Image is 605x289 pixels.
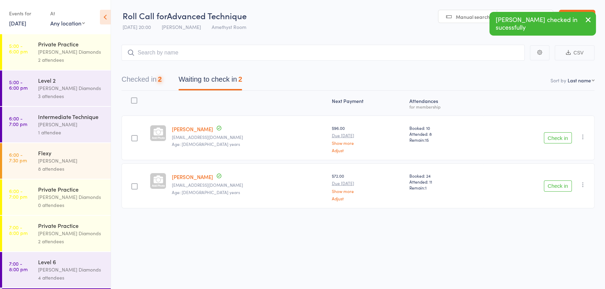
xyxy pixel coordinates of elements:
[9,116,27,127] time: 6:00 - 7:00 pm
[172,173,213,180] a: [PERSON_NAME]
[332,148,404,153] a: Adjust
[9,43,28,54] time: 5:00 - 6:00 pm
[568,77,591,84] div: Last name
[38,258,105,266] div: Level 6
[544,180,572,192] button: Check in
[38,48,105,56] div: [PERSON_NAME] Diamonds
[2,252,111,288] a: 7:00 -8:00 pmLevel 6[PERSON_NAME] Diamonds4 attendees
[162,23,201,30] span: [PERSON_NAME]
[9,19,26,27] a: [DATE]
[489,12,596,36] div: [PERSON_NAME] checked in sucessfully
[544,132,572,143] button: Check in
[9,79,28,90] time: 5:00 - 6:00 pm
[2,107,111,142] a: 6:00 -7:00 pmIntermediate Technique[PERSON_NAME]1 attendee
[123,23,151,30] span: [DATE] 20:00
[2,216,111,251] a: 7:00 -8:00 pmPrivate Practice[PERSON_NAME] Diamonds2 attendees
[559,10,595,24] a: Exit roll call
[9,152,27,163] time: 6:00 - 7:30 pm
[38,165,105,173] div: 8 attendees
[38,92,105,100] div: 3 attendees
[38,201,105,209] div: 0 attendees
[332,189,404,193] a: Show more
[409,104,480,109] div: for membership
[172,135,326,140] small: josievgarratt@gmail.com
[329,94,407,112] div: Next Payment
[409,173,480,179] span: Booked: 24
[38,229,105,237] div: [PERSON_NAME] Diamonds
[409,137,480,143] span: Remain:
[456,13,490,20] span: Manual search
[425,185,427,191] span: 1
[332,196,404,201] a: Adjust
[38,56,105,64] div: 2 attendees
[38,185,105,193] div: Private Practice
[212,23,246,30] span: Amethyst Room
[2,34,111,70] a: 5:00 -6:00 pmPrivate Practice[PERSON_NAME] Diamonds2 attendees
[38,76,105,84] div: Level 2
[38,113,105,120] div: Intermediate Technique
[9,188,27,199] time: 6:00 - 7:00 pm
[332,125,404,153] div: $96.00
[167,10,247,21] span: Advanced Technique
[38,193,105,201] div: [PERSON_NAME] Diamonds
[332,133,404,138] small: Due [DATE]
[158,75,162,83] div: 2
[38,128,105,136] div: 1 attendee
[38,274,105,282] div: 4 attendees
[409,179,480,185] span: Attended: 11
[38,222,105,229] div: Private Practice
[332,181,404,186] small: Due [DATE]
[122,72,162,90] button: Checked in2
[38,237,105,245] div: 2 attendees
[123,10,167,21] span: Roll Call for
[555,45,595,60] button: CSV
[178,72,242,90] button: Waiting to check in2
[409,125,480,131] span: Booked: 10
[172,183,326,187] small: laetitiaktz@gmail.com
[172,189,240,195] span: Age: [DEMOGRAPHIC_DATA] years
[551,77,566,84] label: Sort by
[409,185,480,191] span: Remain:
[332,141,404,145] a: Show more
[2,143,111,179] a: 6:00 -7:30 pmFlexy[PERSON_NAME]8 attendees
[2,71,111,106] a: 5:00 -6:00 pmLevel 2[PERSON_NAME] Diamonds3 attendees
[238,75,242,83] div: 2
[409,131,480,137] span: Attended: 8
[332,173,404,200] div: $72.00
[425,137,429,143] span: 15
[9,261,28,272] time: 7:00 - 8:00 pm
[122,45,525,61] input: Search by name
[9,224,28,236] time: 7:00 - 8:00 pm
[38,84,105,92] div: [PERSON_NAME] Diamonds
[172,125,213,133] a: [PERSON_NAME]
[38,157,105,165] div: [PERSON_NAME]
[9,8,43,19] div: Events for
[50,19,85,27] div: Any location
[38,40,105,48] div: Private Practice
[38,266,105,274] div: [PERSON_NAME] Diamonds
[407,94,483,112] div: Atten­dances
[172,141,240,147] span: Age: [DEMOGRAPHIC_DATA] years
[2,179,111,215] a: 6:00 -7:00 pmPrivate Practice[PERSON_NAME] Diamonds0 attendees
[50,8,85,19] div: At
[38,149,105,157] div: Flexy
[38,120,105,128] div: [PERSON_NAME]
